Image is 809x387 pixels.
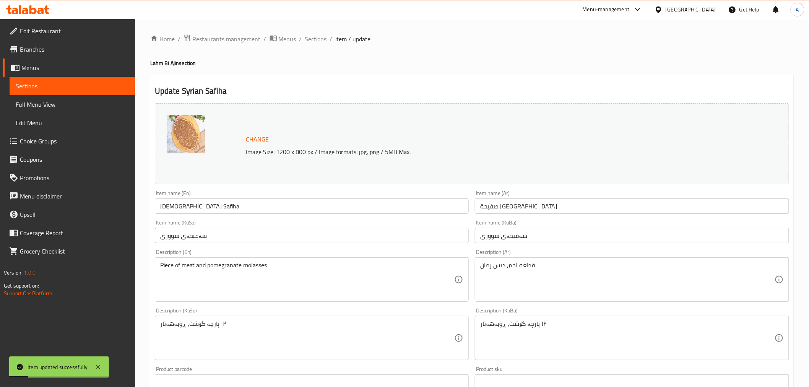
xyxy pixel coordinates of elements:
li: / [264,34,266,44]
span: Menus [21,63,129,72]
span: item / update [336,34,371,44]
span: Restaurants management [193,34,261,44]
textarea: قطعه لحم, دبس رمان [480,262,775,298]
a: Home [150,34,175,44]
a: Edit Menu [10,114,135,132]
input: Enter name En [155,198,469,214]
a: Menus [3,59,135,77]
img: Shebak__%D8%B5%D9%81%D9%8A%D8%AD%D8%A9_%D8%B3%D9%88%D8%B1%D9%8A%D8%A9___abd638821157737718415.jpg [167,115,205,153]
a: Sections [305,34,327,44]
input: Enter name Ar [475,198,789,214]
p: Image Size: 1200 x 800 px / Image formats: jpg, png / 5MB Max. [243,147,701,156]
a: Full Menu View [10,95,135,114]
li: / [299,34,302,44]
div: Item updated successfully [28,363,88,371]
a: Sections [10,77,135,95]
a: Menu disclaimer [3,187,135,205]
a: Coverage Report [3,224,135,242]
a: Support.OpsPlatform [4,288,52,298]
span: Coverage Report [20,228,129,237]
span: Menus [279,34,296,44]
li: / [330,34,333,44]
div: Menu-management [583,5,630,14]
span: Coupons [20,155,129,164]
span: Change [246,134,269,145]
span: Get support on: [4,281,39,291]
textarea: ١٢ پارچە گۆشت, ڕوبەهەنار [480,320,775,356]
a: Choice Groups [3,132,135,150]
span: Edit Menu [16,118,129,127]
div: [GEOGRAPHIC_DATA] [666,5,716,14]
h4: Lahm Bi Ajin section [150,59,794,67]
textarea: Piece of meat and pomegranate molasses [160,262,455,298]
a: Coupons [3,150,135,169]
nav: breadcrumb [150,34,794,44]
a: Edit Restaurant [3,22,135,40]
span: Grocery Checklist [20,247,129,256]
span: Branches [20,45,129,54]
span: Edit Restaurant [20,26,129,36]
span: Choice Groups [20,137,129,146]
a: Promotions [3,169,135,187]
li: / [178,34,180,44]
textarea: ١٢ پارچە گۆشت, ڕوبەهەنار [160,320,455,356]
span: Promotions [20,173,129,182]
span: Sections [16,81,129,91]
input: Enter name KuBa [475,228,789,243]
span: Full Menu View [16,100,129,109]
input: Enter name KuSo [155,228,469,243]
a: Upsell [3,205,135,224]
a: Menus [270,34,296,44]
span: A [796,5,799,14]
button: Change [243,132,272,147]
a: Restaurants management [184,34,261,44]
span: 1.0.0 [24,268,36,278]
span: Version: [4,268,23,278]
h2: Update Syrian Safiha [155,85,789,97]
a: Branches [3,40,135,59]
span: Menu disclaimer [20,192,129,201]
a: Grocery Checklist [3,242,135,260]
span: Upsell [20,210,129,219]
